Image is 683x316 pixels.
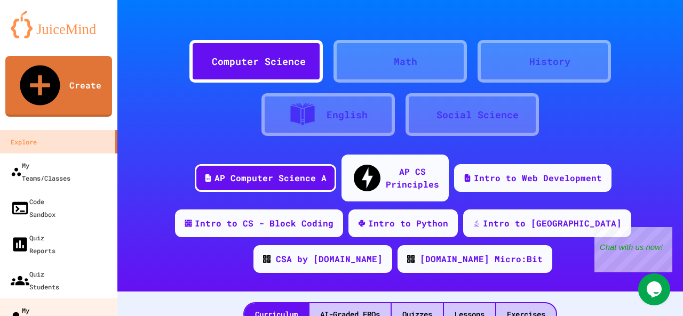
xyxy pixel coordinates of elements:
img: CODE_logo_RGB.png [407,255,415,263]
div: Quiz Students [11,268,59,293]
div: AP CS Principles [386,165,439,191]
div: Intro to Python [368,217,448,230]
div: Social Science [436,108,519,122]
a: Create [5,56,112,117]
div: My Teams/Classes [11,159,70,184]
div: History [529,54,570,69]
div: Intro to CS - Block Coding [195,217,333,230]
div: Intro to Web Development [474,172,602,184]
div: Quiz Reports [11,231,55,257]
img: logo-orange.svg [11,11,107,38]
img: CODE_logo_RGB.png [263,255,271,263]
div: Computer Science [212,54,306,69]
iframe: chat widget [594,227,672,272]
div: Math [394,54,417,69]
div: Intro to [GEOGRAPHIC_DATA] [483,217,622,230]
iframe: chat widget [638,273,672,305]
div: Code Sandbox [11,195,55,221]
div: CSA by [DOMAIN_NAME] [276,253,383,265]
div: English [327,108,368,122]
div: AP Computer Science A [215,172,327,184]
div: Explore [11,135,37,148]
div: [DOMAIN_NAME] Micro:Bit [420,253,543,265]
